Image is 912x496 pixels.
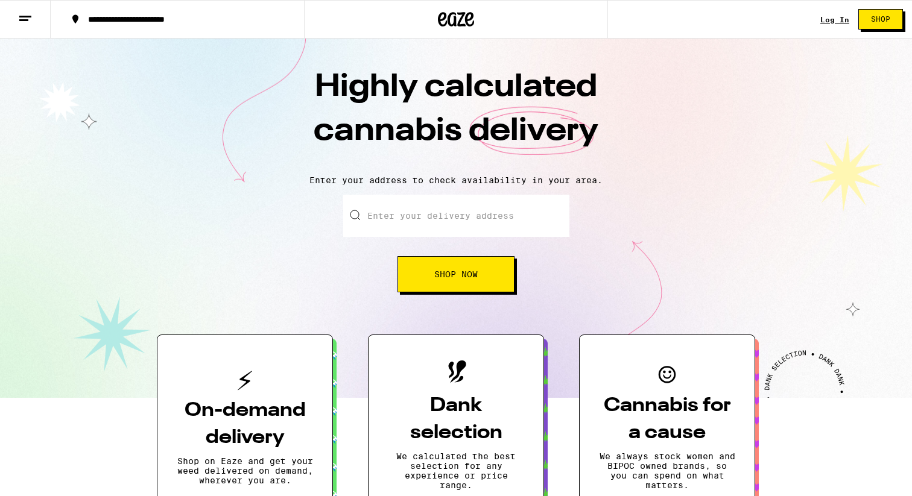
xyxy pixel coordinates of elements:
p: We calculated the best selection for any experience or price range. [388,451,524,490]
span: Shop Now [434,270,478,278]
button: Shop [858,9,903,30]
input: Enter your delivery address [343,195,569,237]
h3: Dank selection [388,392,524,447]
h3: Cannabis for a cause [599,392,735,447]
h3: On-demand delivery [177,397,313,451]
h1: Highly calculated cannabis delivery [245,66,667,166]
span: Shop [871,16,890,23]
p: Shop on Eaze and get your weed delivered on demand, wherever you are. [177,456,313,485]
p: We always stock women and BIPOC owned brands, so you can spend on what matters. [599,451,735,490]
button: Shop Now [397,256,515,292]
div: Log In [820,16,849,24]
p: Enter your address to check availability in your area. [12,175,900,185]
